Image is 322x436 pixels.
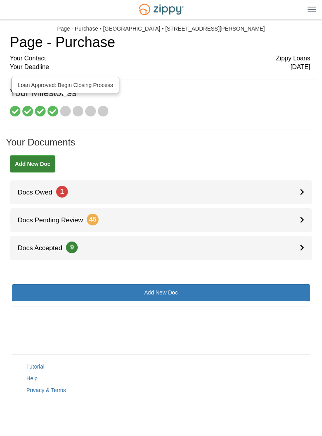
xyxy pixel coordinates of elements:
a: Docs Pending Review45 [10,208,312,232]
a: Tutorial [26,363,44,370]
h1: Your Milestones [10,88,310,106]
div: Page - Purchase • [GEOGRAPHIC_DATA] • [STREET_ADDRESS][PERSON_NAME] [57,25,265,32]
a: Add New Doc [12,284,310,301]
div: Loan Approved: Begin Closing Process [12,78,119,93]
h1: Your Documents [6,137,316,155]
span: 1 [56,186,68,198]
span: Docs Owed [10,189,68,196]
a: Docs Owed1 [10,180,312,204]
img: Mobile Dropdown Menu [307,6,316,12]
span: 9 [66,242,78,253]
span: Docs Accepted [10,244,78,252]
a: Add New Doc [10,155,55,173]
span: [DATE] [291,63,310,72]
div: Your Deadline [10,63,310,72]
a: Docs Accepted9 [10,236,312,260]
a: Privacy & Terms [26,387,66,393]
div: Your Contact [10,54,310,63]
a: Help [26,375,38,381]
span: 45 [87,214,99,225]
span: Docs Pending Review [10,216,99,224]
h1: Page - Purchase [10,35,310,50]
span: Zippy Loans [276,54,310,63]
